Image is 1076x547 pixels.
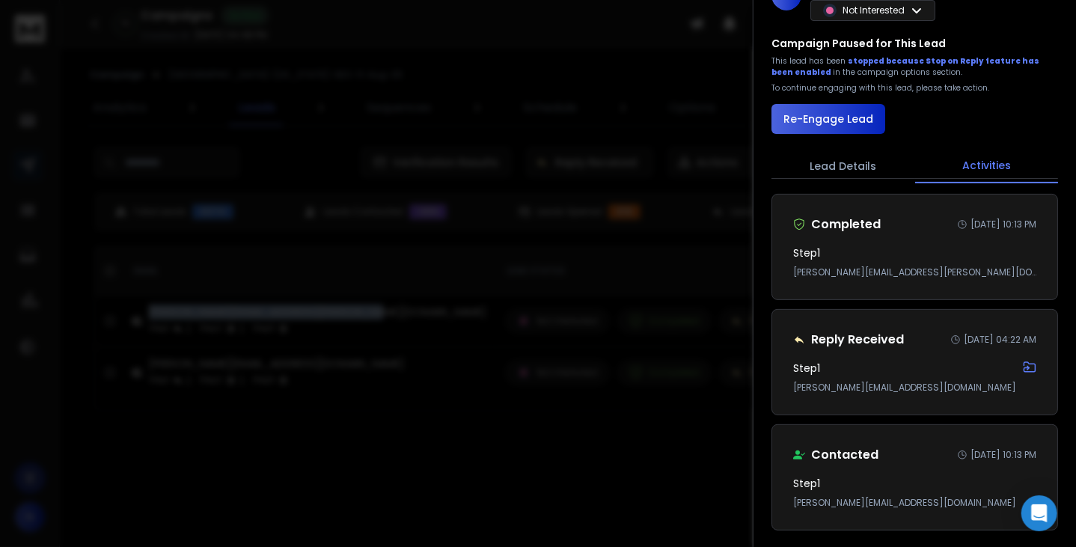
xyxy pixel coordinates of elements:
p: [DATE] 10:13 PM [970,449,1036,461]
img: logo_orange.svg [24,24,36,36]
div: v 4.0.25 [42,24,73,36]
div: Completed [793,216,881,233]
span: stopped because Stop on Reply feature has been enabled [771,55,1039,78]
div: Reply Received [793,331,904,349]
h3: Step 1 [793,476,820,491]
button: Activities [915,149,1059,183]
p: [PERSON_NAME][EMAIL_ADDRESS][DOMAIN_NAME] [793,497,1036,509]
p: [DATE] 10:13 PM [970,219,1036,230]
img: tab_keywords_by_traffic_grey.svg [149,87,161,99]
h3: Step 1 [793,361,820,376]
p: [PERSON_NAME][EMAIL_ADDRESS][DOMAIN_NAME] [793,382,1036,394]
p: [DATE] 04:22 AM [964,334,1036,346]
p: To continue engaging with this lead, please take action. [771,82,989,94]
img: tab_domain_overview_orange.svg [40,87,52,99]
button: Lead Details [771,150,915,183]
button: Re-Engage Lead [771,104,885,134]
div: Domain: [URL] [39,39,106,51]
div: Domain Overview [57,88,134,98]
img: website_grey.svg [24,39,36,51]
div: This lead has been in the campaign options section. [771,55,1058,78]
div: Keywords by Traffic [165,88,252,98]
h3: Step 1 [793,245,820,260]
p: Not Interested [843,4,905,16]
h3: Campaign Paused for This Lead [771,36,946,51]
p: [PERSON_NAME][EMAIL_ADDRESS][PERSON_NAME][DOMAIN_NAME] [793,266,1036,278]
div: Open Intercom Messenger [1021,495,1057,531]
div: Contacted [793,446,878,464]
